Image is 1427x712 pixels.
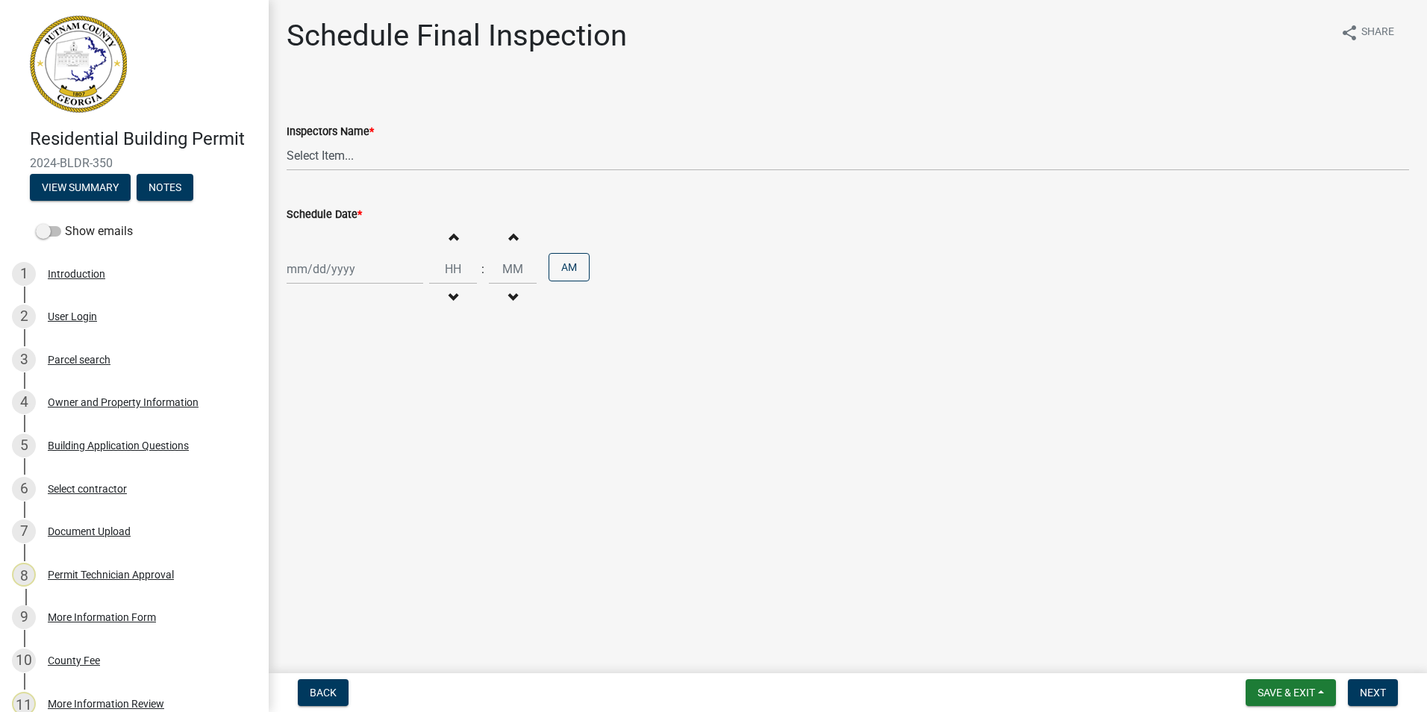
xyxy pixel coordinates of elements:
[48,440,189,451] div: Building Application Questions
[12,390,36,414] div: 4
[1361,24,1394,42] span: Share
[12,563,36,587] div: 8
[477,260,489,278] div: :
[549,253,590,281] button: AM
[36,222,133,240] label: Show emails
[48,655,100,666] div: County Fee
[12,262,36,286] div: 1
[1360,687,1386,699] span: Next
[12,605,36,629] div: 9
[1340,24,1358,42] i: share
[1328,18,1406,47] button: shareShare
[489,254,537,284] input: Minutes
[30,182,131,194] wm-modal-confirm: Summary
[30,16,127,113] img: Putnam County, Georgia
[48,269,105,279] div: Introduction
[12,305,36,328] div: 2
[12,477,36,501] div: 6
[12,519,36,543] div: 7
[12,649,36,672] div: 10
[137,182,193,194] wm-modal-confirm: Notes
[48,484,127,494] div: Select contractor
[48,612,156,622] div: More Information Form
[287,18,627,54] h1: Schedule Final Inspection
[287,210,362,220] label: Schedule Date
[30,128,257,150] h4: Residential Building Permit
[48,569,174,580] div: Permit Technician Approval
[310,687,337,699] span: Back
[1348,679,1398,706] button: Next
[287,254,423,284] input: mm/dd/yyyy
[1258,687,1315,699] span: Save & Exit
[429,254,477,284] input: Hours
[30,156,239,170] span: 2024-BLDR-350
[287,127,374,137] label: Inspectors Name
[48,699,164,709] div: More Information Review
[12,348,36,372] div: 3
[48,526,131,537] div: Document Upload
[12,434,36,458] div: 5
[48,397,199,407] div: Owner and Property Information
[137,174,193,201] button: Notes
[48,311,97,322] div: User Login
[48,355,110,365] div: Parcel search
[298,679,349,706] button: Back
[30,174,131,201] button: View Summary
[1246,679,1336,706] button: Save & Exit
